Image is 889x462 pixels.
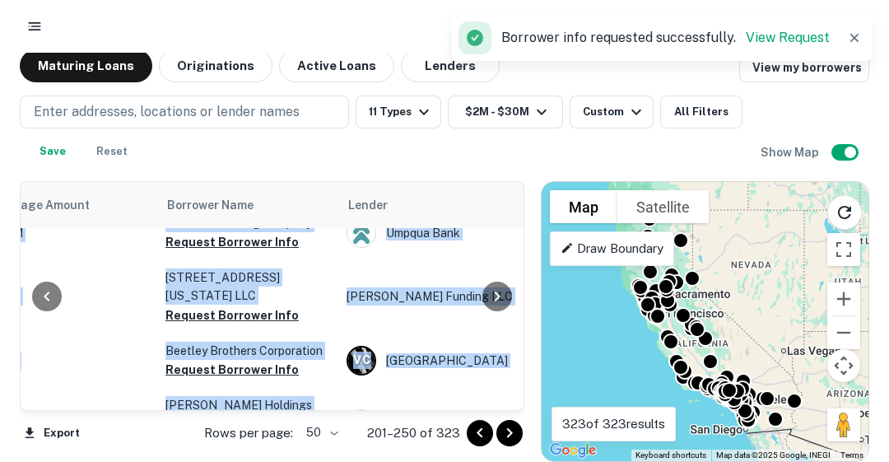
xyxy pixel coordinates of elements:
button: Reload search area [827,195,862,230]
span: Lender [348,195,388,215]
button: $2M - $30M [448,96,563,128]
p: Draw Boundary [561,239,663,259]
a: Terms (opens in new tab) [840,450,863,460]
span: Borrower Name [167,195,254,215]
p: [PERSON_NAME] Funding LLC [347,287,593,306]
button: All Filters [660,96,742,128]
span: Map data ©2025 Google, INEGI [716,450,831,460]
button: Save your search to get updates of matches that match your search criteria. [26,135,79,168]
button: Lenders [401,49,500,82]
p: 201–250 of 323 [367,423,460,443]
button: Drag Pegman onto the map to open Street View [827,408,860,441]
p: Beetley Brothers Corporation [165,342,330,360]
div: First Republic [347,409,593,439]
div: [GEOGRAPHIC_DATA] [347,346,593,376]
img: picture [347,219,375,247]
button: Originations [159,49,272,82]
h6: Show Map [761,143,822,161]
p: 323 of 323 results [562,414,665,434]
a: View my borrowers [739,53,869,82]
button: Custom [570,96,654,128]
button: Request Borrower Info [165,360,299,380]
button: 11 Types [356,96,441,128]
button: Active Loans [279,49,394,82]
p: Enter addresses, locations or lender names [34,102,300,122]
div: 0 0 [542,182,868,461]
button: Request Borrower Info [165,232,299,252]
p: [PERSON_NAME] Holdings INC [165,396,330,432]
button: Reset [86,135,138,168]
img: Google [546,440,600,461]
p: [STREET_ADDRESS][US_STATE] LLC [165,268,330,305]
button: Go to previous page [467,420,493,446]
p: V C [353,352,370,369]
button: Toggle fullscreen view [827,233,860,266]
a: View Request [746,30,830,45]
a: Open this area in Google Maps (opens a new window) [546,440,600,461]
button: Keyboard shortcuts [635,450,706,461]
button: Enter addresses, locations or lender names [20,96,349,128]
button: Show satellite imagery [617,190,709,223]
th: Lender [338,182,602,228]
button: Request Borrower Info [165,306,299,325]
iframe: Chat Widget [807,278,889,357]
button: Show street map [550,190,617,223]
p: Borrower info requested successfully. [501,28,830,48]
button: Maturing Loans [20,49,152,82]
button: Export [20,421,84,446]
button: Map camera controls [827,349,860,382]
p: Rows per page: [204,423,293,443]
div: Custom [583,102,646,122]
th: Borrower Name [157,182,338,228]
button: Go to next page [496,420,523,446]
div: Umpqua Bank [347,218,593,248]
div: 50 [300,421,341,445]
